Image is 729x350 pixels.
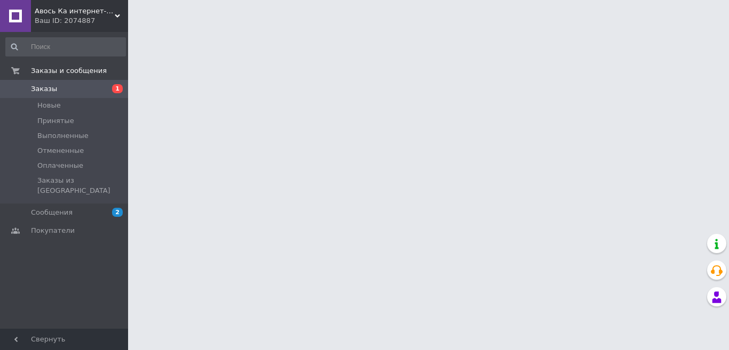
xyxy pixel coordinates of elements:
[37,176,125,195] span: Заказы из [GEOGRAPHIC_DATA]
[31,226,75,235] span: Покупатели
[31,84,57,94] span: Заказы
[112,208,123,217] span: 2
[112,84,123,93] span: 1
[31,208,73,217] span: Сообщения
[35,16,128,26] div: Ваш ID: 2074887
[37,116,74,126] span: Принятые
[31,66,107,76] span: Заказы и сообщения
[37,101,61,110] span: Новые
[37,146,84,156] span: Отмененные
[37,161,83,170] span: Оплаченные
[5,37,126,56] input: Поиск
[37,131,89,141] span: Выполненные
[35,6,115,16] span: Авось Ка интернет-магазин рюкзаков и сумок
